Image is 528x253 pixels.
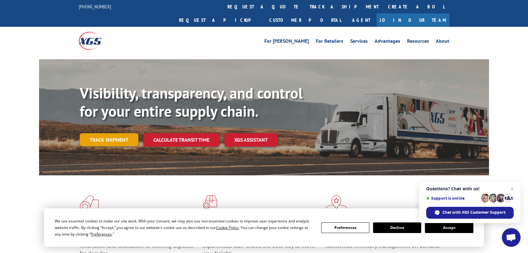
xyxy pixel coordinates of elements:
[321,222,369,233] button: Preferences
[346,13,376,27] a: Agent
[436,39,449,46] a: About
[80,133,138,146] a: Track shipment
[350,39,368,46] a: Services
[55,218,313,237] div: We use essential cookies to make our site work. With your consent, we may also use non-essential ...
[407,39,429,46] a: Resources
[502,228,521,247] div: Open chat
[174,13,265,27] a: Request a pickup
[508,185,516,192] span: Close chat
[80,83,303,121] b: Visibility, transparency, and control for your entire supply chain.
[80,195,99,212] img: xgs-icon-total-supply-chain-intelligence-red
[224,133,278,147] a: XGS ASSISTANT
[373,222,421,233] button: Decline
[202,195,217,212] img: xgs-icon-focused-on-flooring-red
[91,231,112,237] span: Preferences
[426,196,479,201] span: Support is online
[316,39,343,46] a: For Retailers
[79,3,111,10] a: [PHONE_NUMBER]
[216,225,239,230] span: Cookie Policy
[426,186,514,191] span: Questions? Chat with us!
[44,208,484,247] div: Cookie Consent Prompt
[426,207,514,219] div: Chat with XGS Customer Support
[376,13,449,27] a: Join Our Team
[264,39,309,46] a: For [PERSON_NAME]
[143,133,219,147] a: Calculate transit time
[326,195,347,212] img: xgs-icon-flagship-distribution-model-red
[442,210,506,215] span: Chat with XGS Customer Support
[375,39,400,46] a: Advantages
[265,13,346,27] a: Customer Portal
[425,222,473,233] button: Accept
